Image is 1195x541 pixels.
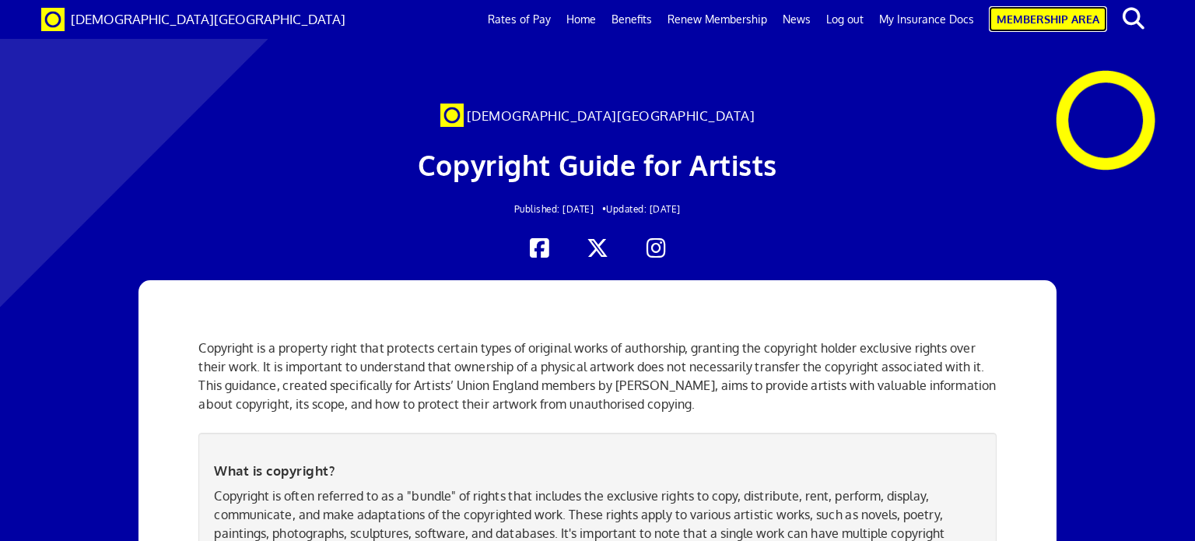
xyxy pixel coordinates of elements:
a: Membership Area [989,6,1107,32]
span: Published: [DATE] • [514,203,607,215]
span: [DEMOGRAPHIC_DATA][GEOGRAPHIC_DATA] [467,107,755,124]
h2: Updated: [DATE] [231,204,965,214]
span: [DEMOGRAPHIC_DATA][GEOGRAPHIC_DATA] [71,11,345,27]
b: What is copyright? [214,462,335,479]
span: Copyright Guide for Artists [418,147,777,182]
p: Copyright is a property right that protects certain types of original works of authorship, granti... [198,339,996,413]
button: search [1110,2,1158,35]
